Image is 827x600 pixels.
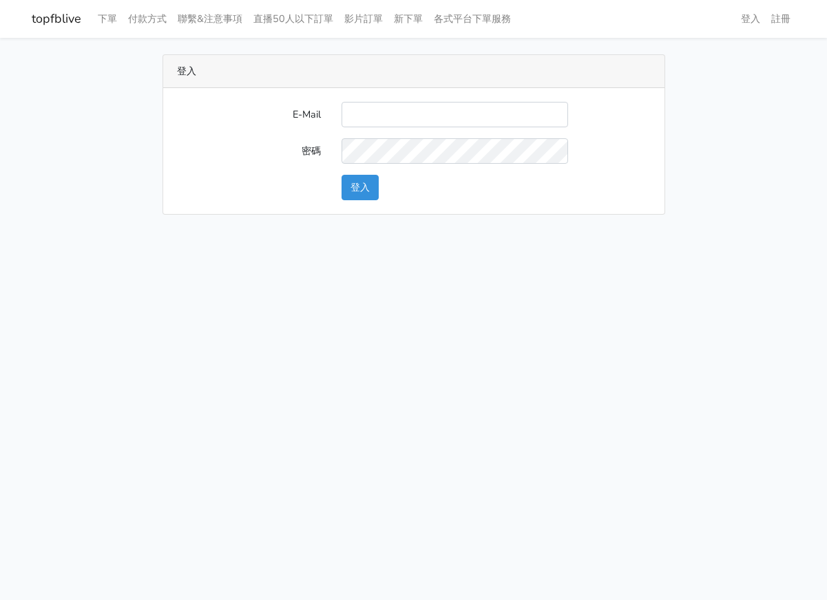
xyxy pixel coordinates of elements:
a: 登入 [735,6,766,32]
a: 新下單 [388,6,428,32]
label: 密碼 [167,138,331,164]
a: 聯繫&注意事項 [172,6,248,32]
a: 付款方式 [123,6,172,32]
button: 登入 [342,175,379,200]
a: 直播50人以下訂單 [248,6,339,32]
label: E-Mail [167,102,331,127]
a: topfblive [32,6,81,32]
div: 登入 [163,55,664,88]
a: 註冊 [766,6,796,32]
a: 影片訂單 [339,6,388,32]
a: 各式平台下單服務 [428,6,516,32]
a: 下單 [92,6,123,32]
